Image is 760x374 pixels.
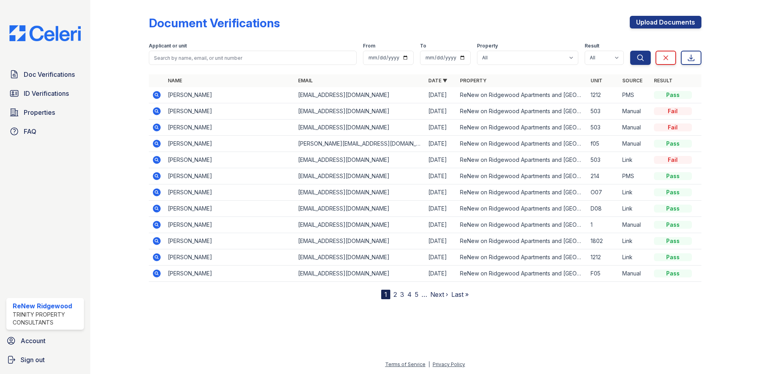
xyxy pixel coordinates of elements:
[363,43,375,49] label: From
[165,87,295,103] td: [PERSON_NAME]
[425,136,457,152] td: [DATE]
[24,108,55,117] span: Properties
[165,249,295,266] td: [PERSON_NAME]
[619,266,651,282] td: Manual
[425,87,457,103] td: [DATE]
[3,352,87,368] a: Sign out
[457,136,587,152] td: ReNew on Ridgewood Apartments and [GEOGRAPHIC_DATA]
[165,217,295,233] td: [PERSON_NAME]
[425,103,457,120] td: [DATE]
[630,16,701,28] a: Upload Documents
[415,290,418,298] a: 5
[425,249,457,266] td: [DATE]
[619,249,651,266] td: Link
[425,168,457,184] td: [DATE]
[654,78,673,84] a: Result
[381,290,390,299] div: 1
[654,237,692,245] div: Pass
[165,201,295,217] td: [PERSON_NAME]
[654,91,692,99] div: Pass
[654,253,692,261] div: Pass
[13,301,81,311] div: ReNew Ridgewood
[587,120,619,136] td: 503
[457,184,587,201] td: ReNew on Ridgewood Apartments and [GEOGRAPHIC_DATA]
[619,120,651,136] td: Manual
[6,123,84,139] a: FAQ
[591,78,602,84] a: Unit
[6,66,84,82] a: Doc Verifications
[457,233,587,249] td: ReNew on Ridgewood Apartments and [GEOGRAPHIC_DATA]
[654,221,692,229] div: Pass
[6,104,84,120] a: Properties
[295,120,425,136] td: [EMAIL_ADDRESS][DOMAIN_NAME]
[149,16,280,30] div: Document Verifications
[295,217,425,233] td: [EMAIL_ADDRESS][DOMAIN_NAME]
[425,266,457,282] td: [DATE]
[587,103,619,120] td: 503
[298,78,313,84] a: Email
[457,249,587,266] td: ReNew on Ridgewood Apartments and [GEOGRAPHIC_DATA]
[295,201,425,217] td: [EMAIL_ADDRESS][DOMAIN_NAME]
[165,266,295,282] td: [PERSON_NAME]
[165,103,295,120] td: [PERSON_NAME]
[587,168,619,184] td: 214
[477,43,498,49] label: Property
[654,188,692,196] div: Pass
[168,78,182,84] a: Name
[295,266,425,282] td: [EMAIL_ADDRESS][DOMAIN_NAME]
[457,103,587,120] td: ReNew on Ridgewood Apartments and [GEOGRAPHIC_DATA]
[3,333,87,349] a: Account
[451,290,469,298] a: Last »
[295,249,425,266] td: [EMAIL_ADDRESS][DOMAIN_NAME]
[165,184,295,201] td: [PERSON_NAME]
[149,43,187,49] label: Applicant or unit
[587,217,619,233] td: 1
[430,290,448,298] a: Next ›
[457,266,587,282] td: ReNew on Ridgewood Apartments and [GEOGRAPHIC_DATA]
[420,43,426,49] label: To
[457,152,587,168] td: ReNew on Ridgewood Apartments and [GEOGRAPHIC_DATA]
[587,266,619,282] td: F05
[654,123,692,131] div: Fail
[457,168,587,184] td: ReNew on Ridgewood Apartments and [GEOGRAPHIC_DATA]
[165,152,295,168] td: [PERSON_NAME]
[619,217,651,233] td: Manual
[619,201,651,217] td: Link
[149,51,357,65] input: Search by name, email, or unit number
[24,70,75,79] span: Doc Verifications
[587,249,619,266] td: 1212
[587,233,619,249] td: 1802
[428,361,430,367] div: |
[13,311,81,327] div: Trinity Property Consultants
[619,168,651,184] td: PMS
[165,136,295,152] td: [PERSON_NAME]
[24,89,69,98] span: ID Verifications
[422,290,427,299] span: …
[587,136,619,152] td: f05
[654,156,692,164] div: Fail
[21,336,46,346] span: Account
[587,152,619,168] td: 503
[619,184,651,201] td: Link
[3,25,87,41] img: CE_Logo_Blue-a8612792a0a2168367f1c8372b55b34899dd931a85d93a1a3d3e32e68fde9ad4.png
[407,290,412,298] a: 4
[433,361,465,367] a: Privacy Policy
[425,120,457,136] td: [DATE]
[654,140,692,148] div: Pass
[619,87,651,103] td: PMS
[587,184,619,201] td: O07
[428,78,447,84] a: Date ▼
[425,217,457,233] td: [DATE]
[385,361,426,367] a: Terms of Service
[654,172,692,180] div: Pass
[619,152,651,168] td: Link
[457,120,587,136] td: ReNew on Ridgewood Apartments and [GEOGRAPHIC_DATA]
[587,87,619,103] td: 1212
[425,233,457,249] td: [DATE]
[295,233,425,249] td: [EMAIL_ADDRESS][DOMAIN_NAME]
[457,217,587,233] td: ReNew on Ridgewood Apartments and [GEOGRAPHIC_DATA]
[587,201,619,217] td: D08
[21,355,45,365] span: Sign out
[619,136,651,152] td: Manual
[654,205,692,213] div: Pass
